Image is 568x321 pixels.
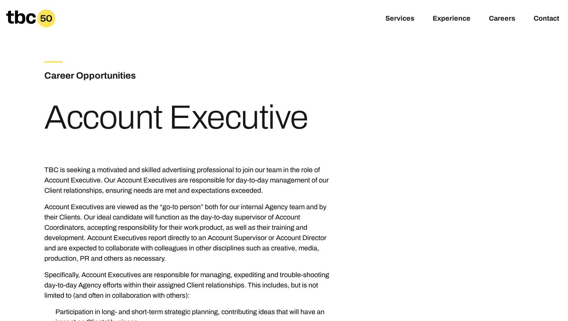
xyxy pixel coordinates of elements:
[44,165,338,196] p: TBC is seeking a motivated and skilled advertising professional to join our team in the role of A...
[44,202,338,264] p: Account Executives are viewed as the “go-to person” both for our internal Agency team and by thei...
[534,15,559,24] a: Contact
[44,101,308,134] h1: Account Executive
[44,270,338,301] p: Specifically, Account Executives are responsible for managing, expediting and trouble-shooting da...
[433,15,471,24] a: Experience
[385,15,414,24] a: Services
[489,15,515,24] a: Careers
[44,69,228,82] h3: Career Opportunities
[6,9,55,27] a: Homepage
